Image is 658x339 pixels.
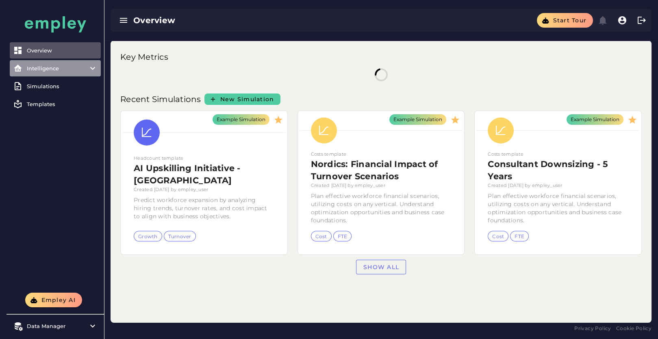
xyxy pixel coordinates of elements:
[27,83,98,89] div: Simulations
[41,296,76,304] span: Empley AI
[574,324,611,332] a: Privacy Policy
[25,293,82,307] button: Empley AI
[120,93,203,106] p: Recent Simulations
[27,65,84,72] div: Intelligence
[27,323,84,329] div: Data Manager
[27,47,98,54] div: Overview
[10,96,101,112] a: Templates
[10,42,101,59] a: Overview
[133,15,335,26] div: Overview
[10,78,101,94] a: Simulations
[220,96,274,103] span: New Simulation
[27,101,98,107] div: Templates
[616,324,651,332] a: Cookie Policy
[552,17,586,24] span: Start tour
[356,260,406,274] a: Show all
[537,13,593,28] button: Start tour
[363,263,399,271] span: Show all
[120,50,170,63] p: Key Metrics
[204,93,281,105] a: New Simulation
